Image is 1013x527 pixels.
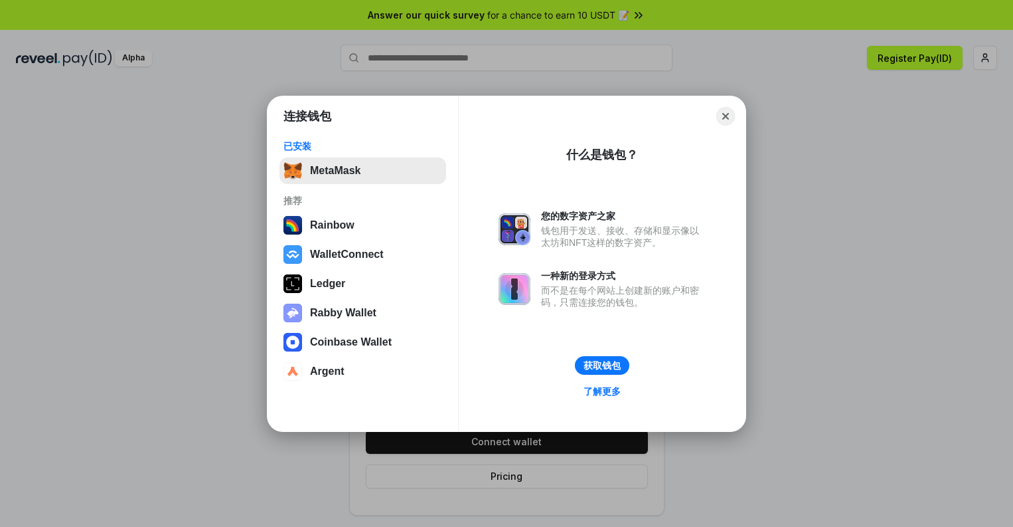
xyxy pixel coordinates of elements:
div: Rainbow [310,219,354,231]
div: 什么是钱包？ [566,147,638,163]
div: Rabby Wallet [310,307,376,319]
div: MetaMask [310,165,360,177]
button: WalletConnect [279,241,446,268]
img: svg+xml,%3Csvg%20width%3D%22120%22%20height%3D%22120%22%20viewBox%3D%220%200%20120%20120%22%20fil... [283,216,302,235]
button: Coinbase Wallet [279,329,446,356]
div: WalletConnect [310,249,384,261]
img: svg+xml,%3Csvg%20xmlns%3D%22http%3A%2F%2Fwww.w3.org%2F2000%2Fsvg%22%20fill%3D%22none%22%20viewBox... [499,273,530,305]
div: 钱包用于发送、接收、存储和显示像以太坊和NFT这样的数字资产。 [541,225,706,249]
button: Rainbow [279,212,446,239]
div: Argent [310,366,345,377]
div: 而不是在每个网站上创建新的账户和密码，只需连接您的钱包。 [541,284,706,308]
div: Coinbase Wallet [310,336,392,348]
img: svg+xml,%3Csvg%20xmlns%3D%22http%3A%2F%2Fwww.w3.org%2F2000%2Fsvg%22%20width%3D%2228%22%20height%3... [283,274,302,293]
button: Close [716,107,735,126]
div: 推荐 [283,195,442,207]
img: svg+xml,%3Csvg%20fill%3D%22none%22%20height%3D%2233%22%20viewBox%3D%220%200%2035%2033%22%20width%... [283,161,302,180]
button: MetaMask [279,158,446,184]
img: svg+xml,%3Csvg%20xmlns%3D%22http%3A%2F%2Fwww.w3.org%2F2000%2Fsvg%22%20fill%3D%22none%22%20viewBox... [283,304,302,322]
div: 您的数字资产之家 [541,210,706,222]
button: 获取钱包 [575,356,629,375]
a: 了解更多 [576,383,629,400]
div: 一种新的登录方式 [541,270,706,282]
img: svg+xml,%3Csvg%20width%3D%2228%22%20height%3D%2228%22%20viewBox%3D%220%200%2028%2028%22%20fill%3D... [283,333,302,352]
div: 已安装 [283,140,442,152]
button: Argent [279,358,446,385]
button: Ledger [279,270,446,297]
div: 了解更多 [584,385,621,397]
h1: 连接钱包 [283,108,331,124]
div: Ledger [310,278,345,290]
div: 获取钱包 [584,360,621,371]
img: svg+xml,%3Csvg%20width%3D%2228%22%20height%3D%2228%22%20viewBox%3D%220%200%2028%2028%22%20fill%3D... [283,362,302,381]
img: svg+xml,%3Csvg%20xmlns%3D%22http%3A%2F%2Fwww.w3.org%2F2000%2Fsvg%22%20fill%3D%22none%22%20viewBox... [499,213,530,245]
img: svg+xml,%3Csvg%20width%3D%2228%22%20height%3D%2228%22%20viewBox%3D%220%200%2028%2028%22%20fill%3D... [283,245,302,264]
button: Rabby Wallet [279,300,446,326]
